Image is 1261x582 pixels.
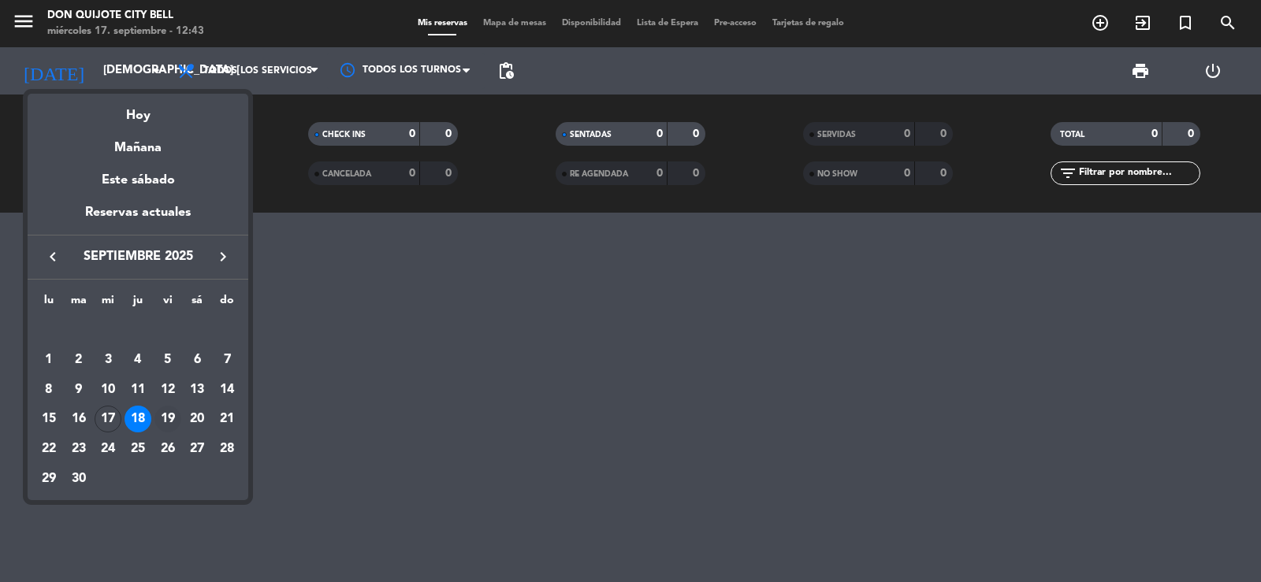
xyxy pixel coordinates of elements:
[184,406,210,432] div: 20
[184,436,210,462] div: 27
[154,347,181,373] div: 5
[93,434,123,464] td: 24 de septiembre de 2025
[28,158,248,202] div: Este sábado
[153,404,183,434] td: 19 de septiembre de 2025
[34,315,242,345] td: SEP.
[64,375,94,405] td: 9 de septiembre de 2025
[28,202,248,235] div: Reservas actuales
[64,434,94,464] td: 23 de septiembre de 2025
[64,464,94,494] td: 30 de septiembre de 2025
[34,375,64,405] td: 8 de septiembre de 2025
[154,376,181,403] div: 12
[95,376,121,403] div: 10
[39,247,67,267] button: keyboard_arrow_left
[125,436,151,462] div: 25
[153,434,183,464] td: 26 de septiembre de 2025
[34,464,64,494] td: 29 de septiembre de 2025
[214,376,240,403] div: 14
[35,436,62,462] div: 22
[125,347,151,373] div: 4
[93,404,123,434] td: 17 de septiembre de 2025
[35,465,62,492] div: 29
[123,345,153,375] td: 4 de septiembre de 2025
[209,247,237,267] button: keyboard_arrow_right
[183,291,213,316] th: sábado
[183,375,213,405] td: 13 de septiembre de 2025
[153,345,183,375] td: 5 de septiembre de 2025
[64,291,94,316] th: martes
[214,247,232,266] i: keyboard_arrow_right
[64,404,94,434] td: 16 de septiembre de 2025
[95,347,121,373] div: 3
[123,434,153,464] td: 25 de septiembre de 2025
[123,404,153,434] td: 18 de septiembre de 2025
[34,345,64,375] td: 1 de septiembre de 2025
[65,347,92,373] div: 2
[65,465,92,492] div: 30
[95,436,121,462] div: 24
[35,347,62,373] div: 1
[212,375,242,405] td: 14 de septiembre de 2025
[214,406,240,432] div: 21
[93,291,123,316] th: miércoles
[183,404,213,434] td: 20 de septiembre de 2025
[183,345,213,375] td: 6 de septiembre de 2025
[153,291,183,316] th: viernes
[154,436,181,462] div: 26
[214,436,240,462] div: 28
[67,247,209,267] span: septiembre 2025
[35,406,62,432] div: 15
[125,376,151,403] div: 11
[28,94,248,126] div: Hoy
[34,404,64,434] td: 15 de septiembre de 2025
[65,406,92,432] div: 16
[93,375,123,405] td: 10 de septiembre de 2025
[43,247,62,266] i: keyboard_arrow_left
[34,434,64,464] td: 22 de septiembre de 2025
[95,406,121,432] div: 17
[183,434,213,464] td: 27 de septiembre de 2025
[212,345,242,375] td: 7 de septiembre de 2025
[212,291,242,316] th: domingo
[153,375,183,405] td: 12 de septiembre de 2025
[123,291,153,316] th: jueves
[93,345,123,375] td: 3 de septiembre de 2025
[214,347,240,373] div: 7
[65,436,92,462] div: 23
[64,345,94,375] td: 2 de septiembre de 2025
[154,406,181,432] div: 19
[184,376,210,403] div: 13
[123,375,153,405] td: 11 de septiembre de 2025
[212,434,242,464] td: 28 de septiembre de 2025
[28,126,248,158] div: Mañana
[35,376,62,403] div: 8
[212,404,242,434] td: 21 de septiembre de 2025
[125,406,151,432] div: 18
[34,291,64,316] th: lunes
[65,376,92,403] div: 9
[184,347,210,373] div: 6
